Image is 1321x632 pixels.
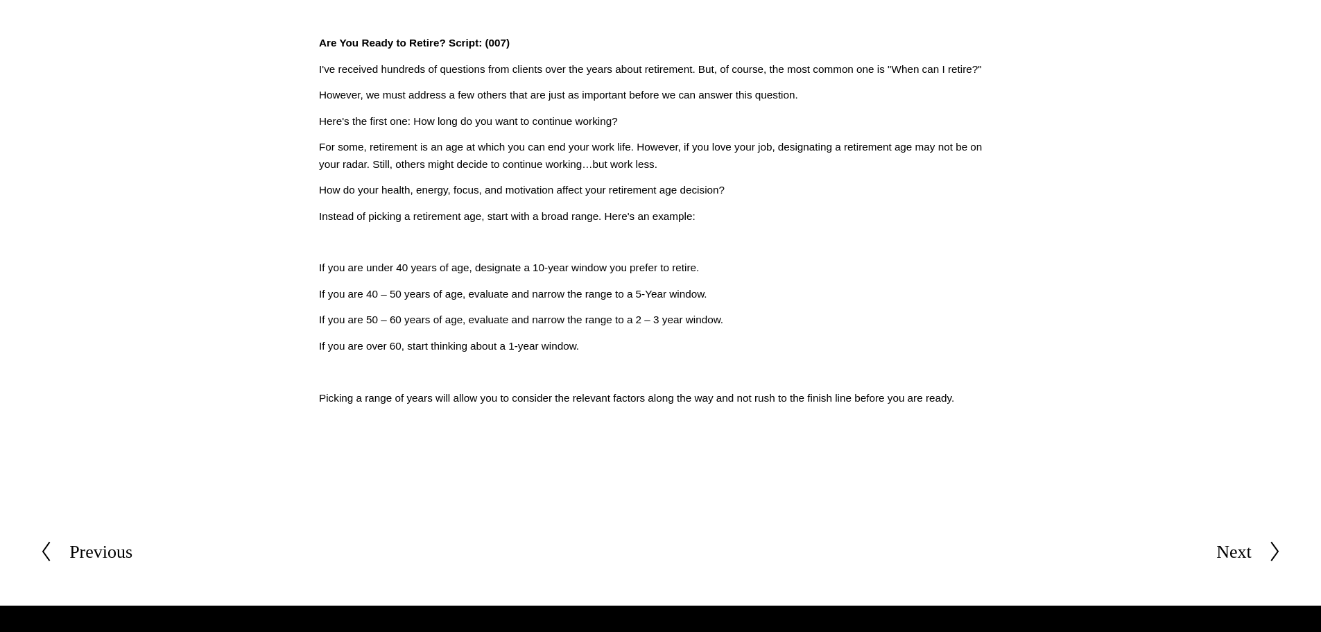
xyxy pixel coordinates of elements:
p: If you are over 60, start thinking about a 1-year window. [319,338,1002,355]
p: I've received hundreds of questions from clients over the years about retirement. But, of course,... [319,61,1002,78]
a: Next [1216,538,1281,567]
div: Next [1216,538,1252,567]
strong: Are You Ready to Retire? Script: (007) [319,37,510,49]
p: Here's the first one: How long do you want to continue working? [319,113,1002,130]
p: For some, retirement is an age at which you can end your work life. However, if you love your job... [319,139,1002,173]
p: If you are under 40 years of age, designate a 10-year window you prefer to retire. [319,259,1002,276]
p: Instead of picking a retirement age, start with a broad range. Here's an example: [319,208,1002,225]
p: If you are 40 – 50 years of age, evaluate and narrow the range to a 5-Year window. [319,286,1002,302]
a: Previous [40,538,132,567]
p: However, we must address a few others that are just as important before we can answer this question. [319,87,1002,103]
p: Picking a range of years will allow you to consider the relevant factors along the way and not ru... [319,390,1002,407]
div: Previous [69,538,132,567]
p: How do your health, energy, focus, and motivation affect your retirement age decision? [319,182,1002,198]
p: If you are 50 – 60 years of age, evaluate and narrow the range to a 2 – 3 year window. [319,311,1002,328]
